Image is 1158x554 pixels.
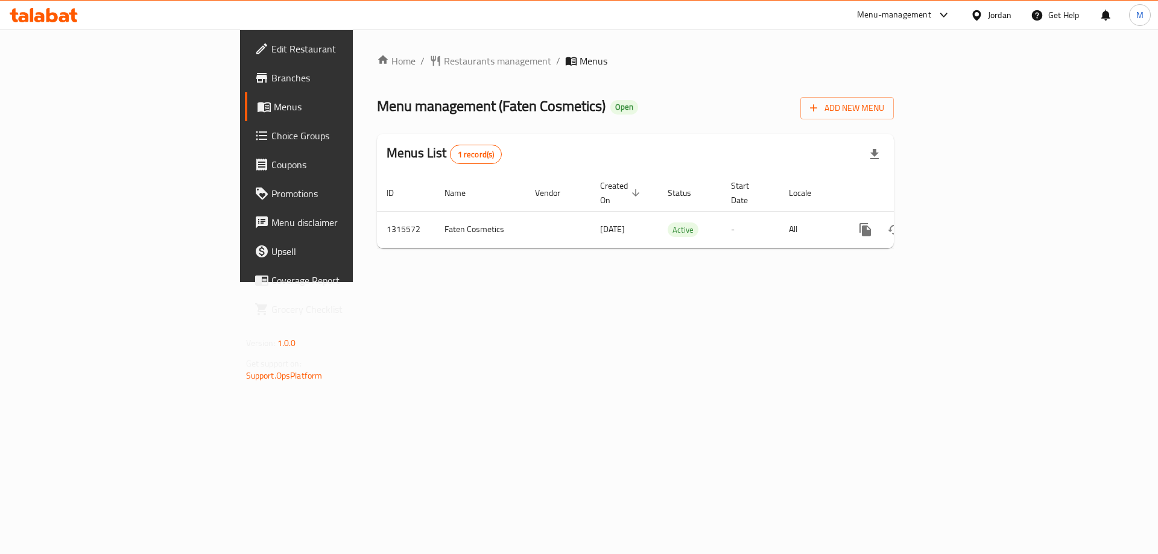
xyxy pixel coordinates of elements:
[271,42,424,56] span: Edit Restaurant
[535,186,576,200] span: Vendor
[600,221,625,237] span: [DATE]
[245,150,434,179] a: Coupons
[387,186,410,200] span: ID
[1136,8,1144,22] span: M
[245,34,434,63] a: Edit Restaurant
[271,273,424,288] span: Coverage Report
[271,302,424,316] span: Grocery Checklist
[246,356,302,371] span: Get support on:
[880,215,909,244] button: Change Status
[841,175,976,212] th: Actions
[800,97,894,119] button: Add New Menu
[245,63,434,92] a: Branches
[988,8,1011,22] div: Jordan
[245,208,434,237] a: Menu disclaimer
[277,335,296,351] span: 1.0.0
[245,121,434,150] a: Choice Groups
[731,178,765,207] span: Start Date
[429,54,551,68] a: Restaurants management
[387,144,502,164] h2: Menus List
[271,215,424,230] span: Menu disclaimer
[271,186,424,201] span: Promotions
[445,186,481,200] span: Name
[271,157,424,172] span: Coupons
[610,100,638,115] div: Open
[271,244,424,259] span: Upsell
[271,128,424,143] span: Choice Groups
[860,140,889,169] div: Export file
[271,71,424,85] span: Branches
[668,223,698,237] span: Active
[274,99,424,114] span: Menus
[779,211,841,248] td: All
[610,102,638,112] span: Open
[246,335,276,351] span: Version:
[245,92,434,121] a: Menus
[246,368,323,383] a: Support.OpsPlatform
[721,211,779,248] td: -
[789,186,827,200] span: Locale
[810,101,884,116] span: Add New Menu
[245,237,434,266] a: Upsell
[377,175,976,248] table: enhanced table
[668,186,707,200] span: Status
[377,54,894,68] nav: breadcrumb
[600,178,644,207] span: Created On
[435,211,525,248] td: Faten Cosmetics
[451,149,502,160] span: 1 record(s)
[857,8,931,22] div: Menu-management
[851,215,880,244] button: more
[450,145,502,164] div: Total records count
[580,54,607,68] span: Menus
[245,179,434,208] a: Promotions
[245,295,434,324] a: Grocery Checklist
[377,92,606,119] span: Menu management ( Faten Cosmetics )
[444,54,551,68] span: Restaurants management
[556,54,560,68] li: /
[245,266,434,295] a: Coverage Report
